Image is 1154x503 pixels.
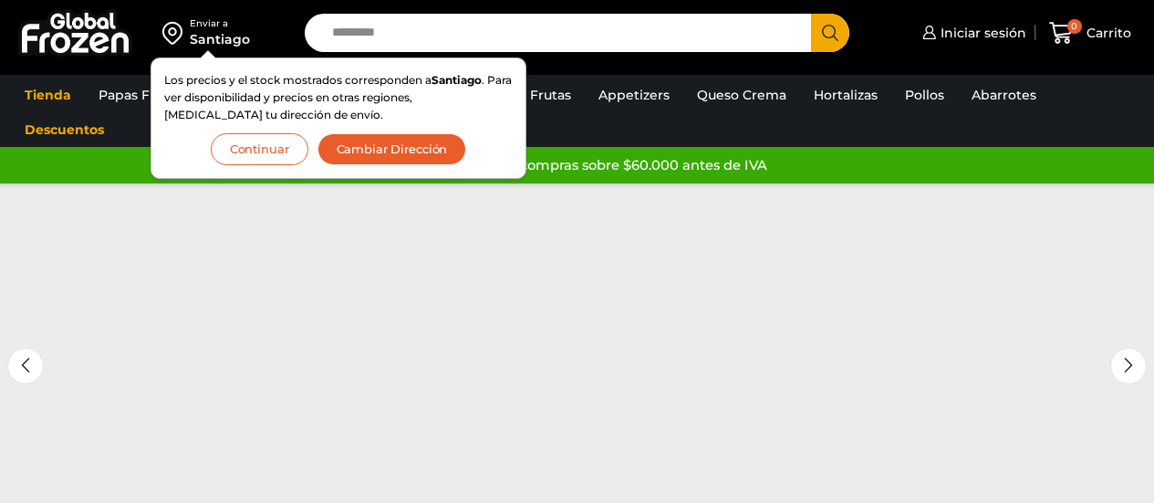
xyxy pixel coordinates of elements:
[589,78,679,112] a: Appetizers
[89,78,187,112] a: Papas Fritas
[1067,19,1082,34] span: 0
[918,15,1026,51] a: Iniciar sesión
[211,133,308,165] button: Continuar
[190,30,250,48] div: Santiago
[190,17,250,30] div: Enviar a
[896,78,953,112] a: Pollos
[1082,24,1131,42] span: Carrito
[16,78,80,112] a: Tienda
[16,112,113,147] a: Descuentos
[1045,12,1136,55] a: 0 Carrito
[7,348,44,384] div: Previous slide
[936,24,1026,42] span: Iniciar sesión
[164,71,513,124] p: Los precios y el stock mostrados corresponden a . Para ver disponibilidad y precios en otras regi...
[162,17,190,48] img: address-field-icon.svg
[317,133,467,165] button: Cambiar Dirección
[811,14,849,52] button: Search button
[805,78,887,112] a: Hortalizas
[1110,348,1147,384] div: Next slide
[431,73,482,87] strong: Santiago
[962,78,1045,112] a: Abarrotes
[688,78,795,112] a: Queso Crema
